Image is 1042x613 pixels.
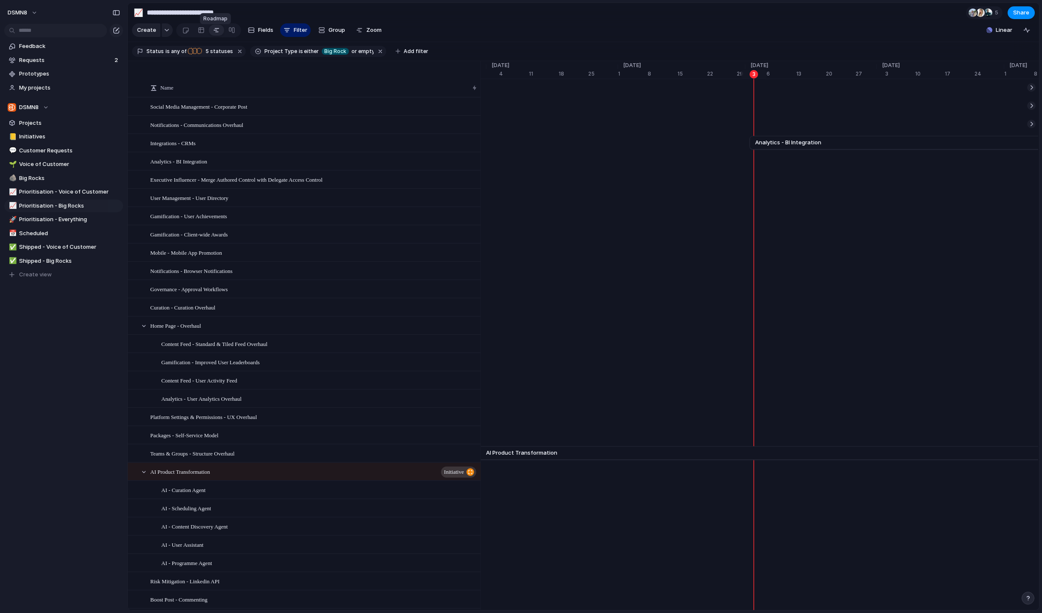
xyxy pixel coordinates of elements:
[9,146,15,155] div: 💬
[9,256,15,266] div: ✅
[150,247,222,257] span: Mobile - Mobile App Promotion
[150,576,219,586] span: Risk Mitigation - Linkedin API
[150,594,208,604] span: Boost Post - Commenting
[4,54,123,67] a: Requests2
[9,242,15,252] div: ✅
[19,70,120,78] span: Prototypes
[4,200,123,212] a: 📈Prioritisation - Big Rocks
[150,174,323,184] span: Executive Influencer - Merge Authored Control with Delegate Access Control
[1004,61,1032,70] span: [DATE]
[915,70,945,78] div: 10
[8,243,16,251] button: ✅
[132,23,160,37] button: Create
[150,448,235,458] span: Teams & Groups - Structure Overhaul
[19,229,120,238] span: Scheduled
[258,26,273,34] span: Fields
[150,430,219,440] span: Packages - Self-Service Model
[19,257,120,265] span: Shipped - Big Rocks
[19,84,120,92] span: My projects
[588,70,618,78] div: 25
[161,558,212,568] span: AI - Programme Agent
[19,160,120,169] span: Voice of Customer
[19,243,120,251] span: Shipped - Voice of Customer
[529,70,559,78] div: 11
[8,174,16,183] button: 🪨
[8,215,16,224] button: 🚀
[4,101,123,114] button: DSMN8
[132,6,145,20] button: 📈
[9,228,15,238] div: 📅
[4,268,123,281] button: Create view
[134,7,143,18] div: 📈
[146,48,164,55] span: Status
[150,120,243,129] span: Notifications - Communications Overhaul
[19,215,120,224] span: Prioritisation - Everything
[4,213,123,226] div: 🚀Prioritisation - Everything
[499,70,529,78] div: 4
[4,172,123,185] a: 🪨Big Rocks
[150,138,196,148] span: Integrations - CRMs
[150,284,227,294] span: Governance - Approval Workflows
[8,257,16,265] button: ✅
[390,45,433,57] button: Add filter
[324,48,346,55] span: Big Rock
[150,302,215,312] span: Curation - Curation Overhaul
[161,540,203,549] span: AI - User Assistant
[995,8,1001,17] span: 5
[166,48,170,55] span: is
[297,47,321,56] button: iseither
[150,101,247,111] span: Social Media Management - Corporate Post
[4,241,123,253] a: ✅Shipped - Voice of Customer
[161,357,260,367] span: Gamification - Improved User Leaderboards
[19,270,52,279] span: Create view
[404,48,428,55] span: Add filter
[618,61,646,70] span: [DATE]
[350,48,374,55] span: or empty
[983,24,1016,37] button: Linear
[320,47,375,56] button: Big Rockor empty
[19,42,120,51] span: Feedback
[877,61,905,70] span: [DATE]
[164,47,188,56] button: isany of
[677,70,707,78] div: 15
[9,160,15,169] div: 🌱
[826,70,856,78] div: 20
[19,56,112,65] span: Requests
[750,70,758,79] div: 3
[19,202,120,210] span: Prioritisation - Big Rocks
[366,26,382,34] span: Zoom
[9,215,15,225] div: 🚀
[314,23,349,37] button: Group
[4,144,123,157] div: 💬Customer Requests
[444,466,464,478] span: initiative
[4,227,123,240] div: 📅Scheduled
[8,132,16,141] button: 📒
[745,61,773,70] span: [DATE]
[486,61,514,70] span: [DATE]
[161,375,237,385] span: Content Feed - User Activity Feed
[150,156,207,166] span: Analytics - BI Integration
[737,70,745,78] div: 29
[170,48,186,55] span: any of
[4,40,123,53] a: Feedback
[19,132,120,141] span: Initiatives
[161,485,205,495] span: AI - Curation Agent
[486,449,557,457] span: AI Product Transformation
[1004,70,1034,78] div: 1
[299,48,303,55] span: is
[9,201,15,211] div: 📈
[161,503,211,513] span: AI - Scheduling Agent
[4,158,123,171] div: 🌱Voice of Customer
[353,23,385,37] button: Zoom
[618,70,648,78] div: 1
[150,467,210,476] span: AI Product Transformation
[856,70,877,78] div: 27
[329,26,345,34] span: Group
[19,174,120,183] span: Big Rocks
[4,255,123,267] a: ✅Shipped - Big Rocks
[1013,8,1029,17] span: Share
[8,229,16,238] button: 📅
